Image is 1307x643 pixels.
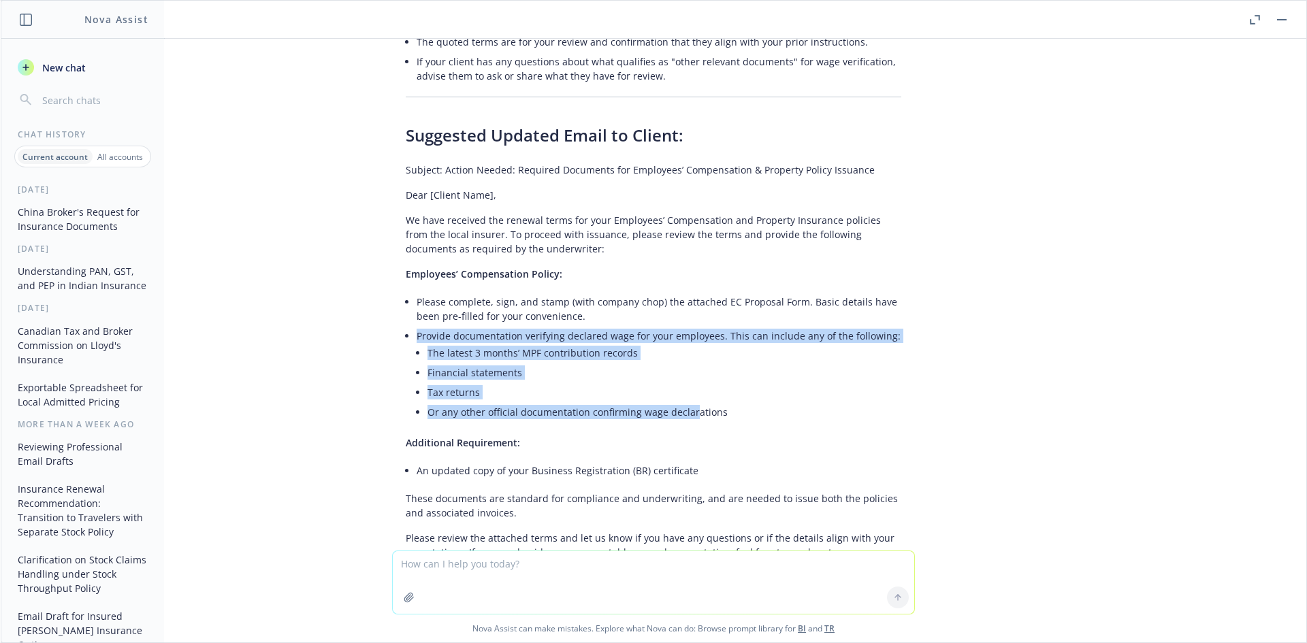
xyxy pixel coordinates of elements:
div: [DATE] [1,184,164,195]
li: Please complete, sign, and stamp (with company chop) the attached EC Proposal Form. Basic details... [417,292,901,326]
button: Reviewing Professional Email Drafts [12,435,153,472]
span: Employees’ Compensation Policy: [406,267,562,280]
p: Please review the attached terms and let us know if you have any questions or if the details alig... [406,531,901,559]
p: Subject: Action Needed: Required Documents for Employees’ Compensation & Property Policy Issuance [406,163,901,177]
span: New chat [39,61,86,75]
a: TR [824,623,835,634]
button: China Broker's Request for Insurance Documents [12,201,153,237]
li: Provide documentation verifying declared wage for your employees. This can include any of the fol... [417,326,901,425]
div: Chat History [1,129,164,140]
li: Tax returns [427,382,901,402]
span: Nova Assist can make mistakes. Explore what Nova can do: Browse prompt library for and [6,614,1301,642]
button: Exportable Spreadsheet for Local Admitted Pricing [12,376,153,413]
div: [DATE] [1,302,164,314]
span: Additional Requirement: [406,436,520,449]
button: Canadian Tax and Broker Commission on Lloyd's Insurance [12,320,153,371]
li: The quoted terms are for your review and confirmation that they align with your prior instructions. [417,32,901,52]
p: We have received the renewal terms for your Employees’ Compensation and Property Insurance polici... [406,213,901,256]
button: Insurance Renewal Recommendation: Transition to Travelers with Separate Stock Policy [12,478,153,543]
button: New chat [12,55,153,80]
a: BI [798,623,806,634]
p: Dear [Client Name], [406,188,901,202]
li: If your client has any questions about what qualifies as "other relevant documents" for wage veri... [417,52,901,86]
li: Financial statements [427,363,901,382]
li: The latest 3 months’ MPF contribution records [427,343,901,363]
p: These documents are standard for compliance and underwriting, and are needed to issue both the po... [406,491,901,520]
div: More than a week ago [1,418,164,430]
span: Suggested Updated Email to Client: [406,124,683,146]
div: [DATE] [1,243,164,254]
p: Current account [22,151,88,163]
li: An updated copy of your Business Registration (BR) certificate [417,461,901,480]
p: All accounts [97,151,143,163]
h1: Nova Assist [84,12,148,27]
button: Understanding PAN, GST, and PEP in Indian Insurance [12,260,153,297]
input: Search chats [39,90,148,110]
li: Or any other official documentation confirming wage declarations [427,402,901,422]
button: Clarification on Stock Claims Handling under Stock Throughput Policy [12,548,153,599]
